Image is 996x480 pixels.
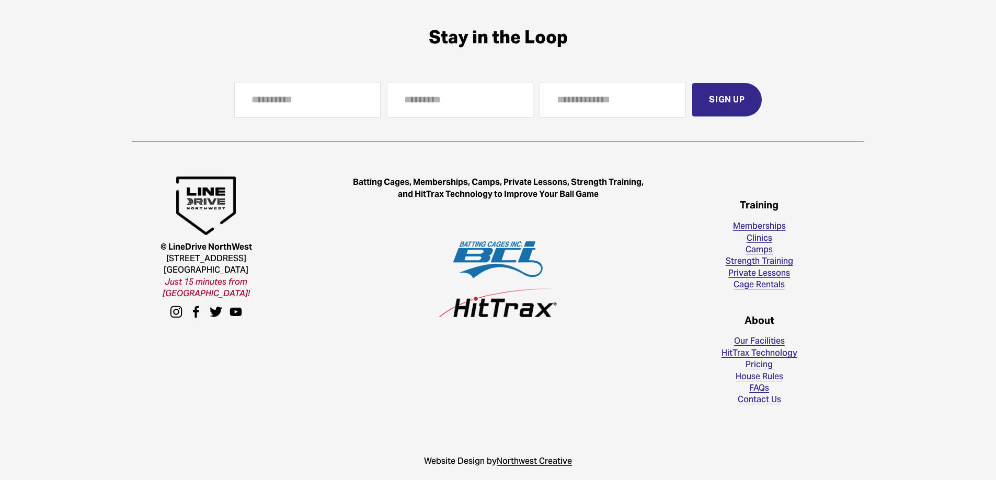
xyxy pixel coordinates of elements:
[132,241,280,300] p: [STREET_ADDRESS] [GEOGRAPHIC_DATA]
[733,220,786,232] a: Memberships
[728,267,790,279] a: Private Lessons
[497,455,572,467] a: Northwest Creative
[709,94,745,105] span: Sign Up
[746,244,773,255] a: Camps
[747,232,772,244] a: Clinics
[736,371,783,382] a: House Rules
[749,382,769,394] a: FAQs
[210,306,222,318] a: Twitter
[738,394,781,405] a: Contact Us
[353,177,645,199] strong: Batting Cages, Memberships, Camps, Private Lessons, Strength Training, and HitTrax Technology to ...
[734,279,785,290] a: Cage Rentals
[692,83,761,116] button: Sign Up
[726,255,793,267] a: Strength Training
[745,314,774,326] strong: About
[740,198,779,211] strong: Training
[424,455,497,466] span: Website Design by
[722,347,797,359] a: HitTrax Technology
[190,306,202,318] a: facebook-unauth
[230,306,242,318] a: YouTube
[170,306,182,318] a: instagram-unauth
[163,276,250,299] em: Just 15 minutes from [GEOGRAPHIC_DATA]!
[429,26,568,49] span: Stay in the Loop
[161,241,252,252] strong: © LineDrive NorthWest
[734,335,785,347] a: Our Facilities
[746,359,773,370] a: Pricing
